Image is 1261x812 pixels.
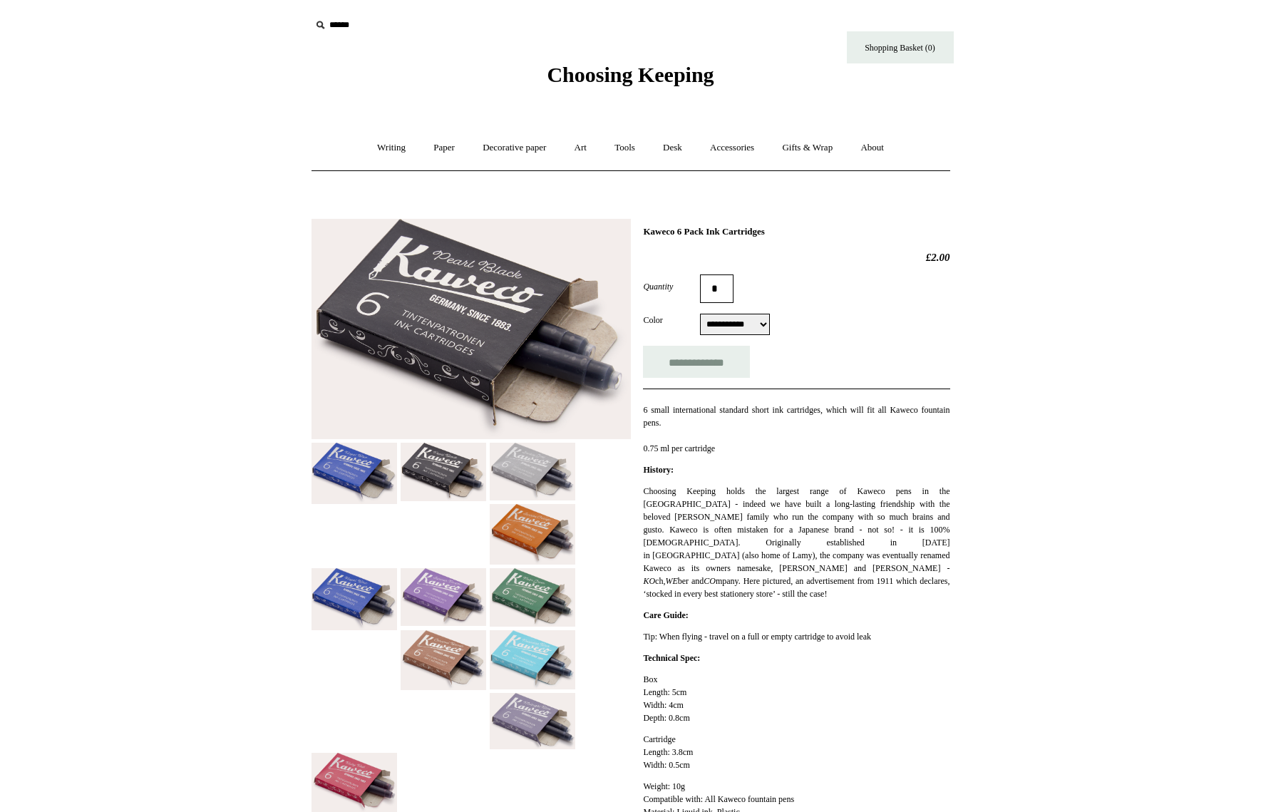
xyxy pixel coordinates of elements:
[401,630,486,690] img: Kaweco 6 Pack Ink Cartridges
[312,443,397,505] img: Kaweco 6 Pack Ink Cartridges
[490,504,575,565] img: Kaweco 6 Pack Ink Cartridges
[643,610,688,620] strong: Care Guide:
[490,630,575,689] img: Kaweco 6 Pack Ink Cartridges
[401,568,486,626] img: Kaweco 6 Pack Ink Cartridges
[643,314,700,327] label: Color
[643,251,949,264] h2: £2.00
[312,568,397,630] img: Kaweco 6 Pack Ink Cartridges
[643,733,949,771] p: Cartridge Length: 3.8cm Width: 0.5cm
[643,673,949,724] p: Box Length: 5cm Width: 4cm Depth: 0.8cm
[848,129,897,167] a: About
[312,219,631,439] img: Kaweco 6 Pack Ink Cartridges
[643,653,700,663] strong: Technical Spec:
[643,280,700,293] label: Quantity
[650,129,695,167] a: Desk
[643,404,949,455] p: 6 small international standard short ink cartridges, which will fit all Kaweco fountain pens. 0.7...
[547,63,714,86] span: Choosing Keeping
[697,129,767,167] a: Accessories
[364,129,418,167] a: Writing
[704,576,716,586] em: CO
[847,31,954,63] a: Shopping Basket (0)
[547,74,714,84] a: Choosing Keeping
[602,129,648,167] a: Tools
[643,485,949,600] p: Choosing Keeping holds the largest range of Kaweco pens in the [GEOGRAPHIC_DATA] - indeed we have...
[470,129,559,167] a: Decorative paper
[490,693,575,750] img: Kaweco 6 Pack Ink Cartridges
[643,465,674,475] strong: History:
[643,226,949,237] h1: Kaweco 6 Pack Ink Cartridges
[421,129,468,167] a: Paper
[665,576,677,586] em: WE
[490,568,575,627] img: Kaweco 6 Pack Ink Cartridges
[401,443,486,502] img: Kaweco 6 Pack Ink Cartridges
[769,129,845,167] a: Gifts & Wrap
[643,630,949,643] p: Tip: When flying - travel on a full or empty cartridge to avoid leak
[312,753,397,812] img: Kaweco 6 Pack Ink Cartridges
[490,443,575,501] img: Kaweco 6 Pack Ink Cartridges
[562,129,599,167] a: Art
[643,576,655,586] em: KO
